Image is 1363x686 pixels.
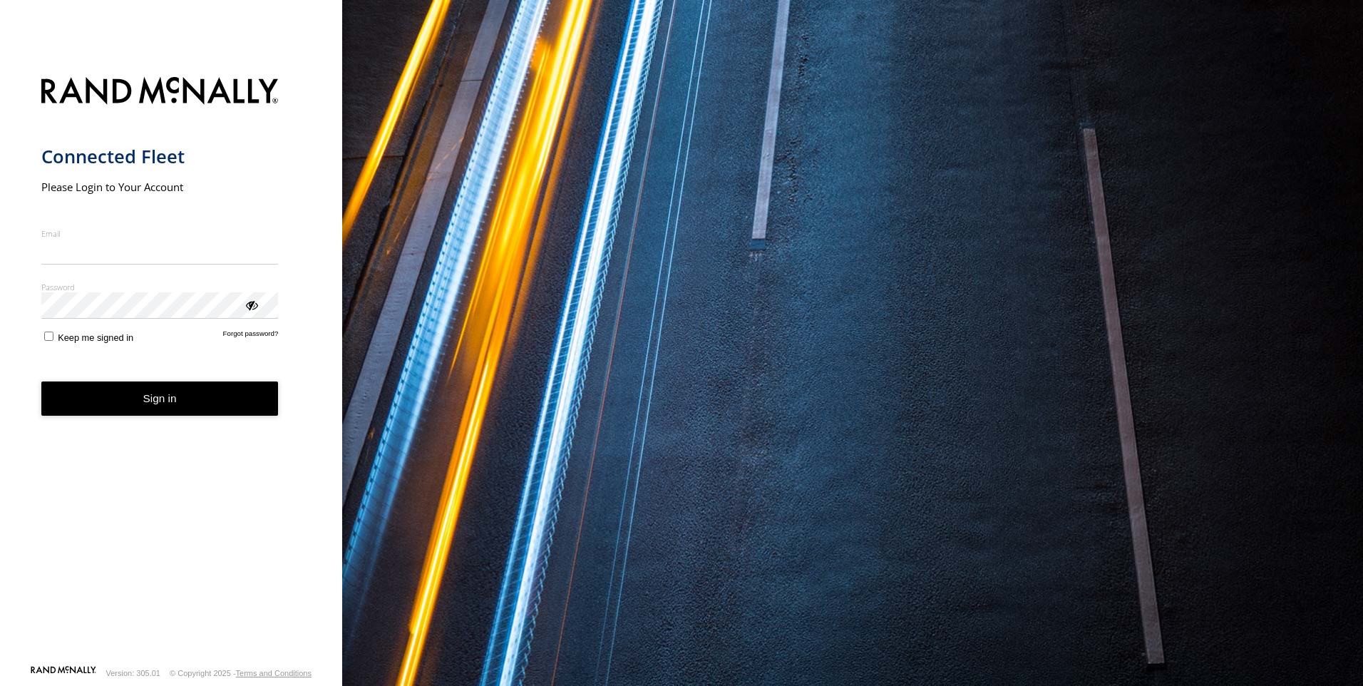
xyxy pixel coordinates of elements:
[244,297,258,312] div: ViewPassword
[106,669,160,677] div: Version: 305.01
[41,382,279,416] button: Sign in
[223,329,279,343] a: Forgot password?
[31,666,96,680] a: Visit our Website
[236,669,312,677] a: Terms and Conditions
[41,228,279,239] label: Email
[41,145,279,168] h1: Connected Fleet
[44,332,53,341] input: Keep me signed in
[58,332,133,343] span: Keep me signed in
[41,74,279,111] img: Rand McNally
[41,282,279,292] label: Password
[41,180,279,194] h2: Please Login to Your Account
[41,68,302,665] form: main
[170,669,312,677] div: © Copyright 2025 -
